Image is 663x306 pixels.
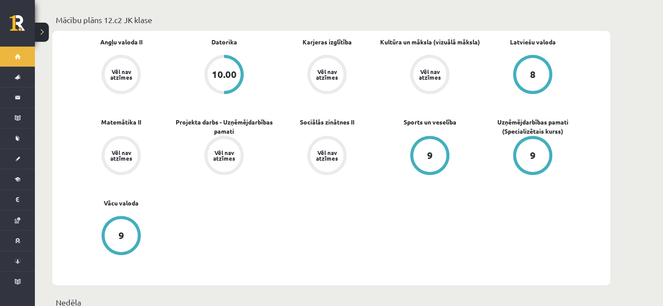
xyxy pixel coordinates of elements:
[378,136,481,177] a: 9
[70,216,173,257] a: 9
[427,151,433,160] div: 9
[481,55,584,96] a: 8
[510,37,556,47] a: Latviešu valoda
[211,37,237,47] a: Datorika
[481,118,584,136] a: Uzņēmējdarbības pamati (Specializētais kurss)
[10,15,35,37] a: Rīgas 1. Tālmācības vidusskola
[404,118,456,127] a: Sports un veselība
[119,231,124,240] div: 9
[70,55,173,96] a: Vēl nav atzīmes
[418,69,442,80] div: Vēl nav atzīmes
[173,55,275,96] a: 10.00
[380,37,480,47] a: Kultūra un māksla (vizuālā māksla)
[212,70,237,79] div: 10.00
[104,198,139,208] a: Vācu valoda
[530,151,536,160] div: 9
[173,136,275,177] a: Vēl nav atzīmes
[303,37,352,47] a: Karjeras izglītība
[315,69,339,80] div: Vēl nav atzīmes
[275,55,378,96] a: Vēl nav atzīmes
[212,150,236,161] div: Vēl nav atzīmes
[530,70,536,79] div: 8
[378,55,481,96] a: Vēl nav atzīmes
[481,136,584,177] a: 9
[173,118,275,136] a: Projekta darbs - Uzņēmējdarbības pamati
[300,118,354,127] a: Sociālās zinātnes II
[109,150,133,161] div: Vēl nav atzīmes
[315,150,339,161] div: Vēl nav atzīmes
[275,136,378,177] a: Vēl nav atzīmes
[100,37,143,47] a: Angļu valoda II
[101,118,141,127] a: Matemātika II
[109,69,133,80] div: Vēl nav atzīmes
[56,14,607,26] p: Mācību plāns 12.c2 JK klase
[70,136,173,177] a: Vēl nav atzīmes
